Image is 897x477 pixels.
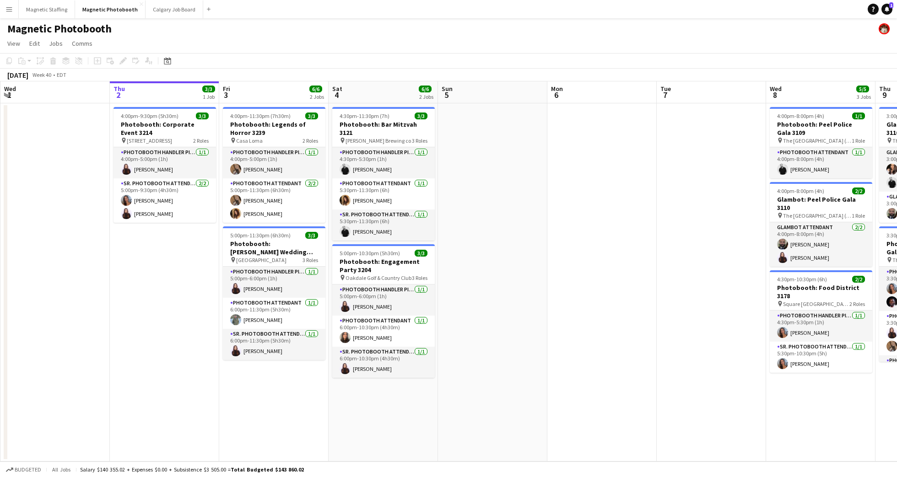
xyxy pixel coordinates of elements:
span: Tue [660,85,671,93]
app-card-role: Photobooth Attendant1/16:00pm-11:30pm (5h30m)[PERSON_NAME] [223,298,325,329]
app-job-card: 4:00pm-9:30pm (5h30m)3/3Photobooth: Corporate Event 3214 [STREET_ADDRESS]2 RolesPhotobooth Handle... [113,107,216,223]
app-card-role: Photobooth Attendant1/16:00pm-10:30pm (4h30m)[PERSON_NAME] [332,316,435,347]
a: Jobs [45,38,66,49]
span: 6 [550,90,563,100]
span: 2/2 [852,276,865,283]
span: 5/5 [856,86,869,92]
span: 1 [889,2,893,8]
div: 4:00pm-8:00pm (4h)1/1Photobooth: Peel Police Gala 3109 The [GEOGRAPHIC_DATA] ([GEOGRAPHIC_DATA])1... [770,107,872,178]
app-job-card: 4:00pm-8:00pm (4h)2/2Glambot: Peel Police Gala 3110 The [GEOGRAPHIC_DATA] ([GEOGRAPHIC_DATA])1 Ro... [770,182,872,267]
app-card-role: Glambot Attendant2/24:00pm-8:00pm (4h)[PERSON_NAME][PERSON_NAME] [770,222,872,267]
span: [GEOGRAPHIC_DATA] [236,257,286,263]
span: The [GEOGRAPHIC_DATA] ([GEOGRAPHIC_DATA]) [783,212,852,219]
span: Square [GEOGRAPHIC_DATA] [GEOGRAPHIC_DATA] [783,300,849,307]
app-card-role: Sr. Photobooth Attendant1/15:30pm-11:30pm (6h)[PERSON_NAME] [332,209,435,241]
h3: Photobooth: Legends of Horror 3239 [223,120,325,137]
span: 3 Roles [412,274,427,281]
span: Thu [113,85,125,93]
span: Edit [29,39,40,48]
app-card-role: Photobooth Handler Pick-Up/Drop-Off1/15:00pm-6:00pm (1h)[PERSON_NAME] [223,267,325,298]
app-user-avatar: Kara & Monika [879,23,890,34]
button: Magnetic Photobooth [75,0,146,18]
span: 2 Roles [303,137,318,144]
span: 4:00pm-11:30pm (7h30m) [230,113,291,119]
h3: Photobooth: Peel Police Gala 3109 [770,120,872,137]
button: Calgary Job Board [146,0,203,18]
span: Oakdale Golf & Country Club [346,274,411,281]
a: 1 [881,4,892,15]
span: 6/6 [419,86,432,92]
span: Sat [332,85,342,93]
button: Magnetic Staffing [19,0,75,18]
app-job-card: 4:30pm-10:30pm (6h)2/2Photobooth: Food District 3178 Square [GEOGRAPHIC_DATA] [GEOGRAPHIC_DATA]2 ... [770,270,872,373]
div: 4:30pm-11:30pm (7h)3/3Photobooth: Bar Mitzvah 3121 [PERSON_NAME] Brewing co3 RolesPhotobooth Hand... [332,107,435,241]
span: 4:00pm-8:00pm (4h) [777,113,824,119]
app-card-role: Photobooth Handler Pick-Up/Drop-Off1/15:00pm-6:00pm (1h)[PERSON_NAME] [332,284,435,316]
h3: Photobooth: Food District 3178 [770,284,872,300]
span: Jobs [49,39,63,48]
div: 2 Jobs [419,93,433,100]
span: Thu [879,85,891,93]
h1: Magnetic Photobooth [7,22,112,36]
app-job-card: 4:00pm-11:30pm (7h30m)3/3Photobooth: Legends of Horror 3239 Casa Loma2 RolesPhotobooth Handler Pi... [223,107,325,223]
app-card-role: Photobooth Handler Pick-Up/Drop-Off1/14:00pm-5:00pm (1h)[PERSON_NAME] [223,147,325,178]
div: [DATE] [7,70,28,80]
span: 1 Role [852,137,865,144]
span: Comms [72,39,92,48]
span: View [7,39,20,48]
div: 1 Job [203,93,215,100]
span: 5 [440,90,453,100]
span: [PERSON_NAME] Brewing co [346,137,411,144]
app-job-card: 5:00pm-11:30pm (6h30m)3/3Photobooth: [PERSON_NAME] Wedding 2721 [GEOGRAPHIC_DATA]3 RolesPhotoboot... [223,226,325,360]
span: 9 [878,90,891,100]
span: Sun [442,85,453,93]
span: 1/1 [852,113,865,119]
a: Edit [26,38,43,49]
span: Wed [4,85,16,93]
span: [STREET_ADDRESS] [127,137,172,144]
span: 3/3 [415,113,427,119]
span: 6/6 [309,86,322,92]
app-card-role: Photobooth Attendant1/15:30pm-11:30pm (6h)[PERSON_NAME] [332,178,435,209]
app-card-role: Photobooth Handler Pick-Up/Drop-Off1/14:30pm-5:30pm (1h)[PERSON_NAME] [332,147,435,178]
span: 1 [3,90,16,100]
span: 1 Role [852,212,865,219]
app-card-role: Sr. Photobooth Attendant1/16:00pm-10:30pm (4h30m)[PERSON_NAME] [332,347,435,378]
span: The [GEOGRAPHIC_DATA] ([GEOGRAPHIC_DATA]) [783,137,852,144]
app-card-role: Sr. Photobooth Attendant2/25:00pm-9:30pm (4h30m)[PERSON_NAME][PERSON_NAME] [113,178,216,223]
span: 3/3 [305,113,318,119]
span: 4:00pm-8:00pm (4h) [777,188,824,194]
span: 3/3 [305,232,318,239]
span: All jobs [50,466,72,473]
app-card-role: Photobooth Attendant1/14:00pm-8:00pm (4h)[PERSON_NAME] [770,147,872,178]
h3: Photobooth: Bar Mitzvah 3121 [332,120,435,137]
span: 4:00pm-9:30pm (5h30m) [121,113,178,119]
span: Budgeted [15,466,41,473]
span: 4 [331,90,342,100]
span: 2 [112,90,125,100]
span: 2 Roles [849,300,865,307]
div: 2 Jobs [310,93,324,100]
span: Fri [223,85,230,93]
span: Week 40 [30,71,53,78]
h3: Glambot: Peel Police Gala 3110 [770,195,872,212]
span: 3 Roles [303,257,318,263]
app-card-role: Photobooth Attendant2/25:00pm-11:30pm (6h30m)[PERSON_NAME][PERSON_NAME] [223,178,325,223]
span: 3 [222,90,230,100]
span: 8 [768,90,782,100]
h3: Photobooth: Engagement Party 3204 [332,257,435,274]
app-card-role: Photobooth Handler Pick-Up/Drop-Off1/14:00pm-5:00pm (1h)[PERSON_NAME] [113,147,216,178]
app-card-role: Sr. Photobooth Attendant1/16:00pm-11:30pm (5h30m)[PERSON_NAME] [223,329,325,360]
app-card-role: Photobooth Handler Pick-Up/Drop-Off1/14:30pm-5:30pm (1h)[PERSON_NAME] [770,311,872,342]
app-job-card: 5:00pm-10:30pm (5h30m)3/3Photobooth: Engagement Party 3204 Oakdale Golf & Country Club3 RolesPhot... [332,244,435,378]
span: 3/3 [415,250,427,257]
div: EDT [57,71,66,78]
div: 3 Jobs [857,93,871,100]
div: Salary $140 355.02 + Expenses $0.00 + Subsistence $3 505.00 = [80,466,304,473]
h3: Photobooth: Corporate Event 3214 [113,120,216,137]
span: 5:00pm-11:30pm (6h30m) [230,232,291,239]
